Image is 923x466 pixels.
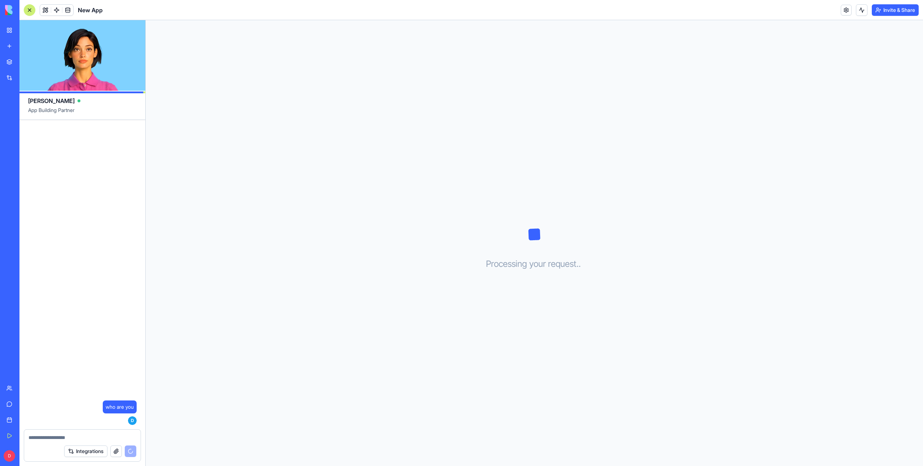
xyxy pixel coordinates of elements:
[78,6,103,14] span: New App
[106,403,134,411] span: who are you
[4,450,15,462] span: D
[28,97,75,105] span: [PERSON_NAME]
[28,107,137,120] span: App Building Partner
[872,4,919,16] button: Invite & Share
[577,258,579,270] span: .
[128,416,137,425] span: D
[64,445,107,457] button: Integrations
[579,258,581,270] span: .
[486,258,583,270] h3: Processing your request
[5,5,50,15] img: logo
